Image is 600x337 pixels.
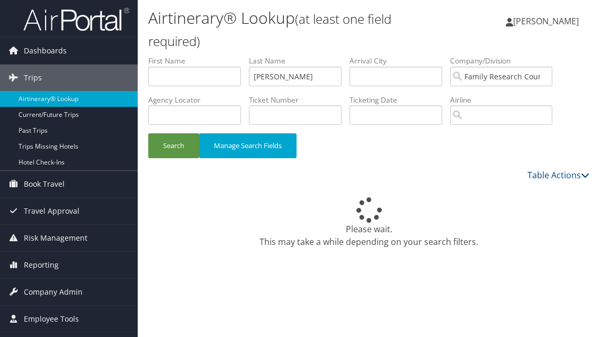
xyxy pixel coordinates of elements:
label: Company/Division [450,56,560,66]
label: Ticket Number [249,95,350,105]
img: airportal-logo.png [23,7,129,32]
label: Last Name [249,56,350,66]
span: Reporting [24,252,59,278]
label: Agency Locator [148,95,249,105]
button: Search [148,133,199,158]
h1: Airtinerary® Lookup [148,7,442,51]
span: Travel Approval [24,198,79,224]
a: [PERSON_NAME] [506,5,589,37]
span: Employee Tools [24,306,79,332]
button: Manage Search Fields [199,133,297,158]
span: Risk Management [24,225,87,251]
a: Table Actions [527,169,589,181]
span: Company Admin [24,279,83,305]
label: Arrival City [350,56,450,66]
span: Dashboards [24,38,67,64]
label: Airline [450,95,560,105]
label: Ticketing Date [350,95,450,105]
label: First Name [148,56,249,66]
div: Please wait. This may take a while depending on your search filters. [148,197,589,248]
span: Book Travel [24,171,65,197]
span: Trips [24,65,42,91]
span: [PERSON_NAME] [513,15,579,27]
